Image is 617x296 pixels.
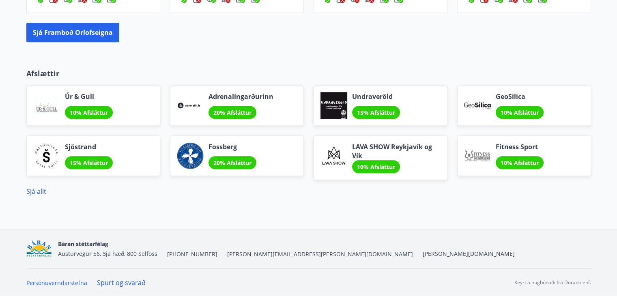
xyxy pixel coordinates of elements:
span: 20% Afsláttur [213,109,252,116]
a: Sjá allt [26,187,46,196]
a: Spurt og svarað [97,278,146,287]
span: 15% Afsláttur [357,109,395,116]
a: Persónuverndarstefna [26,279,87,287]
span: LAVA SHOW Reykjavík og Vík [352,142,441,160]
button: Sjá framboð orlofseigna [26,23,119,42]
a: [PERSON_NAME][DOMAIN_NAME] [423,250,515,257]
span: GeoSilica [496,92,544,101]
span: 10% Afsláttur [501,109,539,116]
span: Úr & Gull [65,92,113,101]
span: 15% Afsláttur [70,159,108,167]
span: Sjöstrand [65,142,113,151]
span: Undraveröld [352,92,400,101]
span: Báran stéttarfélag [58,240,108,248]
span: Austurvegur 56, 3ja hæð, 800 Selfoss [58,250,157,257]
span: 10% Afsláttur [501,159,539,167]
span: 10% Afsláttur [357,163,395,171]
p: Afslættir [26,68,591,79]
span: 10% Afsláttur [70,109,108,116]
span: 20% Afsláttur [213,159,252,167]
p: Keyrt á hugbúnaði frá Dorado ehf. [514,279,591,286]
span: Fitness Sport [496,142,544,151]
span: Fossberg [209,142,256,151]
span: [PHONE_NUMBER] [167,250,217,258]
span: [PERSON_NAME][EMAIL_ADDRESS][PERSON_NAME][DOMAIN_NAME] [227,250,413,258]
img: Bz2lGXKH3FXEIQKvoQ8VL0Fr0uCiWgfgA3I6fSs8.png [26,240,52,257]
span: Adrenalíngarðurinn [209,92,273,101]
